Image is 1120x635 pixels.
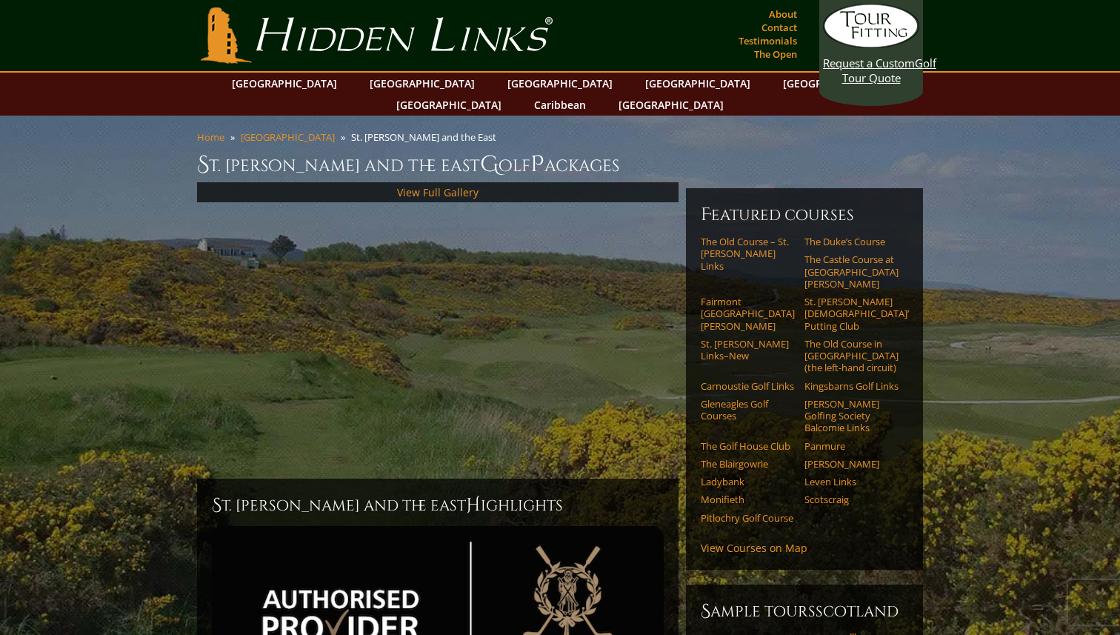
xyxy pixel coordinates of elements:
[804,236,899,247] a: The Duke’s Course
[530,150,544,179] span: P
[397,185,479,199] a: View Full Gallery
[804,458,899,470] a: [PERSON_NAME]
[765,4,801,24] a: About
[804,398,899,434] a: [PERSON_NAME] Golfing Society Balcomie Links
[362,73,482,94] a: [GEOGRAPHIC_DATA]
[823,56,915,70] span: Request a Custom
[804,338,899,374] a: The Old Course in [GEOGRAPHIC_DATA] (the left-hand circuit)
[804,296,899,332] a: St. [PERSON_NAME] [DEMOGRAPHIC_DATA]’ Putting Club
[758,17,801,38] a: Contact
[823,4,919,85] a: Request a CustomGolf Tour Quote
[701,599,908,623] h6: Sample ToursScotland
[701,380,795,392] a: Carnoustie Golf Links
[701,440,795,452] a: The Golf House Club
[500,73,620,94] a: [GEOGRAPHIC_DATA]
[804,253,899,290] a: The Castle Course at [GEOGRAPHIC_DATA][PERSON_NAME]
[804,476,899,488] a: Leven Links
[389,94,509,116] a: [GEOGRAPHIC_DATA]
[638,73,758,94] a: [GEOGRAPHIC_DATA]
[701,512,795,524] a: Pitlochry Golf Course
[611,94,731,116] a: [GEOGRAPHIC_DATA]
[480,150,499,179] span: G
[776,73,896,94] a: [GEOGRAPHIC_DATA]
[701,476,795,488] a: Ladybank
[701,203,908,227] h6: Featured Courses
[466,493,481,517] span: H
[701,296,795,332] a: Fairmont [GEOGRAPHIC_DATA][PERSON_NAME]
[804,440,899,452] a: Panmure
[701,493,795,505] a: Monifieth
[701,236,795,272] a: The Old Course – St. [PERSON_NAME] Links
[224,73,344,94] a: [GEOGRAPHIC_DATA]
[750,44,801,64] a: The Open
[701,338,795,362] a: St. [PERSON_NAME] Links–New
[351,130,502,144] li: St. [PERSON_NAME] and the East
[212,493,664,517] h2: St. [PERSON_NAME] and the East ighlights
[701,398,795,422] a: Gleneagles Golf Courses
[701,458,795,470] a: The Blairgowrie
[804,493,899,505] a: Scotscraig
[197,150,923,179] h1: St. [PERSON_NAME] and the East olf ackages
[241,130,335,144] a: [GEOGRAPHIC_DATA]
[527,94,593,116] a: Caribbean
[735,30,801,51] a: Testimonials
[804,380,899,392] a: Kingsbarns Golf Links
[197,130,224,144] a: Home
[701,541,807,555] a: View Courses on Map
